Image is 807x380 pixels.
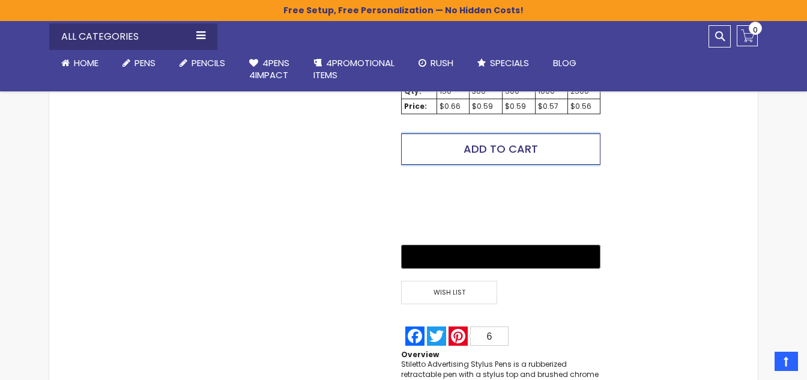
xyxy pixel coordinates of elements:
a: Pencils [168,50,237,76]
a: 4PROMOTIONALITEMS [301,50,407,89]
a: Wish List [401,281,501,304]
span: 0 [753,24,758,35]
div: $0.59 [472,102,500,111]
span: Pens [134,57,156,69]
div: All Categories [49,23,217,50]
a: Specials [465,50,541,76]
span: Rush [431,57,453,69]
strong: Qty: [404,86,422,96]
div: $0.59 [505,102,533,111]
strong: Price: [404,101,427,111]
div: $0.66 [440,102,467,111]
div: 300 [472,87,500,96]
a: 4Pens4impact [237,50,301,89]
span: Home [74,57,98,69]
a: Rush [407,50,465,76]
span: 6 [487,331,492,342]
button: Add to Cart [401,133,600,165]
a: Blog [541,50,588,76]
span: Specials [490,57,529,69]
div: 150 [440,87,467,96]
span: Blog [553,57,576,69]
span: Add to Cart [464,141,538,156]
div: $0.56 [570,102,598,111]
a: Pinterest6 [447,326,510,346]
a: 0 [737,25,758,46]
a: Twitter [426,326,447,346]
span: 4Pens 4impact [249,57,289,81]
div: 500 [505,87,533,96]
div: $0.57 [538,102,565,111]
span: Wish List [401,281,497,304]
span: Pencils [192,57,225,69]
button: Buy with GPay [401,245,600,269]
a: Facebook [404,326,426,346]
a: Pens [110,50,168,76]
a: Home [49,50,110,76]
strong: Overview [401,349,439,360]
span: 4PROMOTIONAL ITEMS [313,57,394,81]
iframe: PayPal [401,174,600,236]
div: 2500 [570,87,598,96]
div: 1000 [538,87,565,96]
